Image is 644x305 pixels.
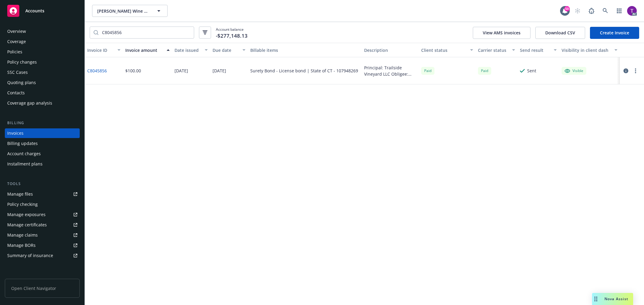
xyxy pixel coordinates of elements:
[7,27,26,36] div: Overview
[7,149,41,159] div: Account charges
[520,47,550,53] div: Send result
[7,57,37,67] div: Policy changes
[5,27,80,36] a: Overview
[559,43,620,57] button: Visibility in client dash
[604,296,628,301] span: Nova Assist
[175,68,188,74] div: [DATE]
[87,47,114,53] div: Invoice ID
[98,27,194,38] input: Filter by keyword...
[5,98,80,108] a: Coverage gap analysis
[7,251,53,260] div: Summary of insurance
[5,120,80,126] div: Billing
[517,43,559,57] button: Send result
[7,128,24,138] div: Invoices
[5,88,80,98] a: Contacts
[5,241,80,250] a: Manage BORs
[590,27,639,39] a: Create Invoice
[599,5,611,17] a: Search
[175,47,201,53] div: Date issued
[535,27,585,39] button: Download CSV
[5,37,80,46] a: Coverage
[7,98,52,108] div: Coverage gap analysis
[213,68,226,74] div: [DATE]
[364,47,416,53] div: Description
[250,68,358,74] div: Surety Bond - License bond | State of CT - 107948269
[7,139,38,148] div: Billing updates
[5,220,80,230] a: Manage certificates
[5,159,80,169] a: Installment plans
[123,43,172,57] button: Invoice amount
[613,5,625,17] a: Switch app
[7,200,38,209] div: Policy checking
[565,68,583,74] div: Visible
[7,159,43,169] div: Installment plans
[216,27,248,38] span: Account balance
[5,68,80,77] a: SSC Cases
[473,27,530,39] button: View AMS invoices
[5,128,80,138] a: Invoices
[7,68,28,77] div: SSC Cases
[5,200,80,209] a: Policy checking
[210,43,248,57] button: Due date
[250,47,359,53] div: Billable items
[5,181,80,187] div: Tools
[5,78,80,87] a: Quoting plans
[92,5,168,17] button: [PERSON_NAME] Wine Estates LLC
[572,5,584,17] a: Start snowing
[5,57,80,67] a: Policy changes
[5,149,80,159] a: Account charges
[7,37,26,46] div: Coverage
[421,67,434,74] div: Paid
[7,230,38,240] div: Manage claims
[5,2,80,19] a: Accounts
[7,78,36,87] div: Quoting plans
[476,43,517,57] button: Carrier status
[94,30,98,35] svg: Search
[5,210,80,219] a: Manage exposures
[125,47,163,53] div: Invoice amount
[5,251,80,260] a: Summary of insurance
[627,6,637,16] img: photo
[478,47,508,53] div: Carrier status
[7,220,47,230] div: Manage certificates
[7,241,36,250] div: Manage BORs
[85,43,123,57] button: Invoice ID
[213,47,239,53] div: Due date
[97,8,149,14] span: [PERSON_NAME] Wine Estates LLC
[564,6,570,11] div: 50
[419,43,476,57] button: Client status
[421,47,467,53] div: Client status
[585,5,598,17] a: Report a Bug
[5,47,80,57] a: Policies
[216,32,248,40] span: -$277,148.13
[362,43,419,57] button: Description
[364,64,416,77] div: Principal: Trailside Vineyard LLC Obligee: State of [US_STATE] Bond Amount: $500 Surety Tax Bond ...
[5,279,80,298] span: Open Client Navigator
[5,139,80,148] a: Billing updates
[7,88,25,98] div: Contacts
[592,293,600,305] div: Drag to move
[478,67,491,74] div: Paid
[562,47,611,53] div: Visibility in client dash
[527,68,536,74] div: Sent
[5,272,80,278] div: Analytics hub
[25,8,44,13] span: Accounts
[87,68,107,74] a: C8045856
[7,47,22,57] div: Policies
[5,230,80,240] a: Manage claims
[172,43,210,57] button: Date issued
[125,68,141,74] div: $100.00
[7,189,33,199] div: Manage files
[592,293,633,305] button: Nova Assist
[5,189,80,199] a: Manage files
[7,210,46,219] div: Manage exposures
[248,43,362,57] button: Billable items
